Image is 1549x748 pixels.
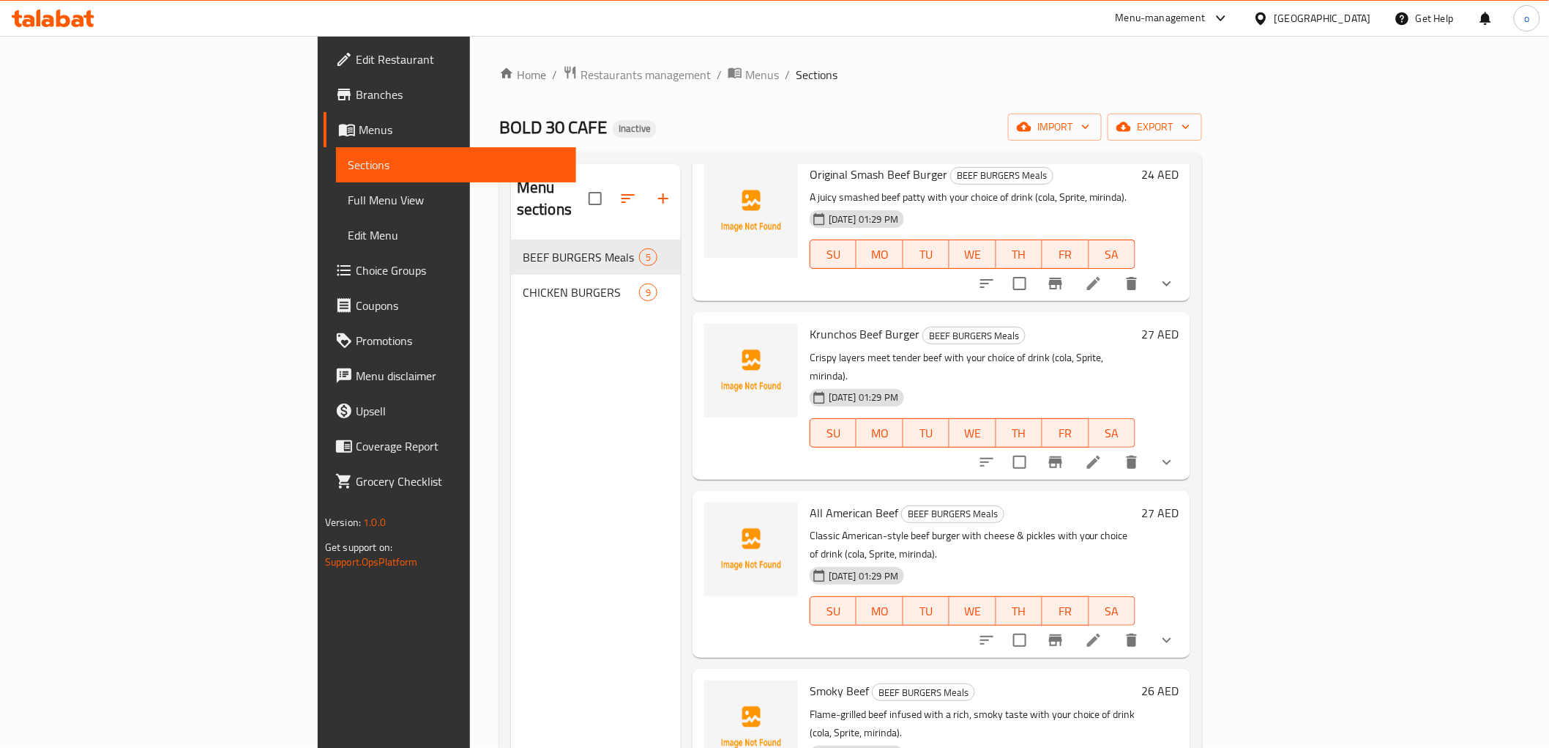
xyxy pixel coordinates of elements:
a: Grocery Checklist [324,464,576,499]
div: [GEOGRAPHIC_DATA] [1274,10,1371,26]
span: Choice Groups [356,262,564,279]
a: Edit Menu [336,218,576,253]
svg: Show Choices [1158,453,1176,471]
span: SA [1095,601,1130,622]
span: BOLD 30 CAFE [499,111,607,144]
span: SA [1095,423,1130,444]
a: Edit menu item [1085,453,1102,471]
span: Coverage Report [356,437,564,455]
svg: Show Choices [1158,632,1176,649]
span: Original Smash Beef Burger [810,163,947,185]
span: Upsell [356,402,564,420]
span: Sections [348,156,564,174]
span: TU [909,601,944,622]
button: FR [1042,418,1089,448]
button: sort-choices [969,623,1004,658]
div: items [639,284,657,301]
nav: breadcrumb [499,65,1202,84]
span: Menus [359,121,564,138]
span: o [1524,10,1529,26]
button: show more [1149,445,1184,480]
button: sort-choices [969,445,1004,480]
span: TU [909,244,944,265]
span: Version: [325,513,361,532]
img: Krunchos Beef Burger [704,324,798,418]
span: WE [955,244,990,265]
span: TH [1002,423,1037,444]
button: FR [1042,596,1089,626]
button: WE [949,240,996,269]
span: BEEF BURGERS Meals [902,506,1004,522]
span: Edit Menu [348,226,564,244]
button: show more [1149,623,1184,658]
span: Inactive [613,122,657,135]
button: SA [1089,240,1135,269]
span: import [1020,118,1090,136]
div: BEEF BURGERS Meals [922,327,1026,344]
span: Promotions [356,332,564,349]
a: Sections [336,147,576,182]
a: Menus [728,65,779,84]
span: All American Beef [810,502,898,524]
button: Branch-specific-item [1038,623,1073,658]
h6: 26 AED [1141,681,1179,701]
p: A juicy smashed beef patty with your choice of drink (cola, Sprite, mirinda). [810,188,1135,207]
h6: 27 AED [1141,324,1179,344]
a: Coupons [324,288,576,323]
span: Select all sections [580,183,611,214]
button: TH [996,596,1042,626]
a: Choice Groups [324,253,576,288]
div: BEEF BURGERS Meals5 [511,240,681,275]
button: delete [1114,266,1149,301]
span: export [1119,118,1190,136]
span: Full Menu View [348,191,564,209]
button: SU [810,596,856,626]
span: FR [1048,423,1083,444]
a: Full Menu View [336,182,576,218]
span: 5 [640,251,657,264]
span: [DATE] 01:29 PM [823,569,904,583]
p: Flame-grilled beef infused with a rich, smoky taste with your choice of drink (cola, Sprite, miri... [810,706,1135,742]
button: MO [856,596,903,626]
a: Menu disclaimer [324,358,576,393]
div: Menu-management [1116,10,1206,27]
span: Select to update [1004,625,1035,656]
button: TH [996,418,1042,448]
span: BEEF BURGERS Meals [523,248,639,266]
div: BEEF BURGERS Meals [950,167,1053,185]
span: FR [1048,601,1083,622]
img: All American Beef [704,503,798,596]
button: TU [903,240,949,269]
button: MO [856,418,903,448]
span: MO [862,244,897,265]
div: CHICKEN BURGERS9 [511,275,681,310]
a: Edit menu item [1085,632,1102,649]
span: BEEF BURGERS Meals [873,684,974,701]
button: import [1008,114,1102,141]
button: SU [810,418,856,448]
span: Sort sections [611,181,646,216]
span: BEEF BURGERS Meals [923,327,1025,344]
span: 9 [640,286,657,300]
button: SA [1089,596,1135,626]
button: WE [949,418,996,448]
a: Menus [324,112,576,147]
span: Branches [356,86,564,103]
span: SU [816,244,851,265]
li: / [717,66,722,84]
a: Edit Restaurant [324,42,576,77]
span: Krunchos Beef Burger [810,323,919,345]
span: Coupons [356,297,564,314]
span: WE [955,423,990,444]
a: Restaurants management [563,65,711,84]
p: Crispy layers meet tender beef with your choice of drink (cola, Sprite, mirinda). [810,349,1135,385]
span: MO [862,423,897,444]
img: Original Smash Beef Burger [704,164,798,258]
span: WE [955,601,990,622]
button: MO [856,240,903,269]
a: Support.OpsPlatform [325,552,418,571]
div: Inactive [613,120,657,138]
button: sort-choices [969,266,1004,301]
a: Promotions [324,323,576,358]
span: CHICKEN BURGERS [523,284,639,301]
